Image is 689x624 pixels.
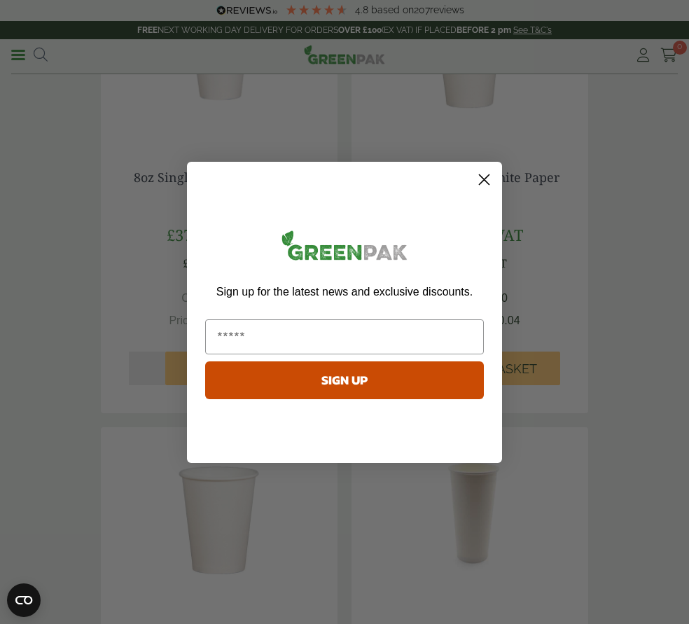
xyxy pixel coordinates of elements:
[205,319,484,354] input: Email
[216,286,473,298] span: Sign up for the latest news and exclusive discounts.
[472,167,496,192] button: Close dialog
[205,361,484,399] button: SIGN UP
[7,583,41,617] button: Open CMP widget
[205,225,484,272] img: greenpak_logo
